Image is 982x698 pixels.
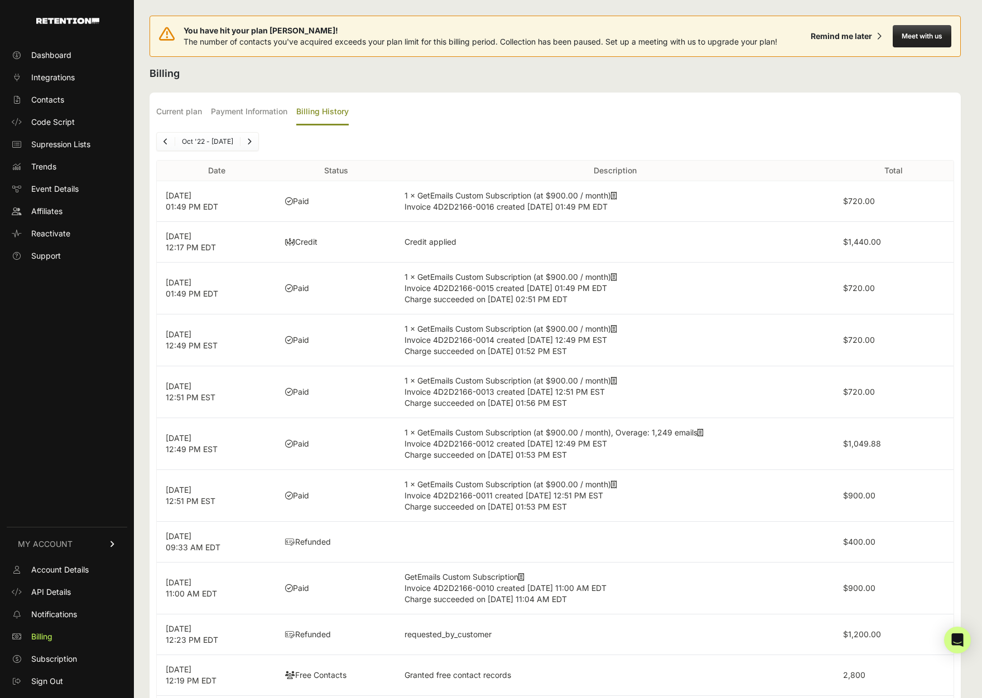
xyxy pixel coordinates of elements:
[166,623,267,646] p: [DATE] 12:23 PM EDT
[405,202,608,211] span: Invoice 4D2D2166-0016 created [DATE] 01:49 PM EDT
[157,133,175,151] a: Previous
[806,26,886,46] button: Remind me later
[7,225,127,243] a: Reactivate
[396,263,834,314] td: 1 × GetEmails Custom Subscription (at $900.00 / month)
[7,202,127,220] a: Affiliates
[405,491,603,500] span: Invoice 4D2D2166-0011 created [DATE] 12:51 PM EST
[893,25,951,47] button: Meet with us
[276,314,396,366] td: Paid
[405,450,567,459] span: Charge succeeded on [DATE] 01:53 PM EST
[396,614,834,655] td: requested_by_customer
[396,655,834,696] td: Granted free contact records
[166,277,267,299] p: [DATE] 01:49 PM EDT
[276,522,396,563] td: Refunded
[276,161,396,181] th: Status
[276,181,396,222] td: Paid
[240,133,258,151] a: Next
[276,563,396,614] td: Paid
[396,314,834,366] td: 1 × GetEmails Custom Subscription (at $900.00 / month)
[7,605,127,623] a: Notifications
[834,161,954,181] th: Total
[31,631,52,642] span: Billing
[276,222,396,263] td: Credit
[7,113,127,131] a: Code Script
[405,387,605,396] span: Invoice 4D2D2166-0013 created [DATE] 12:51 PM EST
[7,672,127,690] a: Sign Out
[166,433,267,455] p: [DATE] 12:49 PM EST
[843,583,875,593] label: $900.00
[166,381,267,403] p: [DATE] 12:51 PM EST
[405,583,606,593] span: Invoice 4D2D2166-0010 created [DATE] 11:00 AM EDT
[276,614,396,655] td: Refunded
[166,484,267,507] p: [DATE] 12:51 PM EST
[7,46,127,64] a: Dashboard
[7,180,127,198] a: Event Details
[7,628,127,646] a: Billing
[405,398,567,408] span: Charge succeeded on [DATE] 01:56 PM EST
[396,222,834,263] td: Credit applied
[7,583,127,601] a: API Details
[405,439,607,448] span: Invoice 4D2D2166-0012 created [DATE] 12:49 PM EST
[166,664,267,686] p: [DATE] 12:19 PM EDT
[31,653,77,665] span: Subscription
[31,161,56,172] span: Trends
[843,439,881,448] label: $1,049.88
[843,387,875,396] label: $720.00
[276,470,396,522] td: Paid
[843,670,865,680] label: 2,800
[31,117,75,128] span: Code Script
[7,650,127,668] a: Subscription
[31,609,77,620] span: Notifications
[843,283,875,293] label: $720.00
[31,228,70,239] span: Reactivate
[843,491,875,500] label: $900.00
[18,539,73,550] span: MY ACCOUNT
[156,99,202,125] label: Current plan
[405,335,607,345] span: Invoice 4D2D2166-0014 created [DATE] 12:49 PM EST
[276,366,396,418] td: Paid
[31,139,90,150] span: Supression Lists
[405,346,567,356] span: Charge succeeded on [DATE] 01:52 PM EST
[396,418,834,470] td: 1 × GetEmails Custom Subscription (at $900.00 / month), Overage: 1,249 emails
[7,527,127,561] a: MY ACCOUNT
[31,72,75,83] span: Integrations
[396,366,834,418] td: 1 × GetEmails Custom Subscription (at $900.00 / month)
[166,329,267,351] p: [DATE] 12:49 PM EST
[396,470,834,522] td: 1 × GetEmails Custom Subscription (at $900.00 / month)
[211,99,287,125] label: Payment Information
[166,531,267,553] p: [DATE] 09:33 AM EDT
[150,66,961,81] h2: Billing
[7,247,127,265] a: Support
[31,564,89,575] span: Account Details
[31,250,61,261] span: Support
[843,237,881,246] label: $1,440.00
[31,94,64,105] span: Contacts
[396,161,834,181] th: Description
[405,502,567,511] span: Charge succeeded on [DATE] 01:53 PM EST
[184,37,777,46] span: The number of contacts you've acquired exceeds your plan limit for this billing period. Collectio...
[31,586,71,598] span: API Details
[396,563,834,614] td: GetEmails Custom Subscription
[843,335,875,345] label: $720.00
[405,294,567,304] span: Charge succeeded on [DATE] 02:51 PM EDT
[843,537,875,546] label: $400.00
[166,231,267,253] p: [DATE] 12:17 PM EDT
[811,31,872,42] div: Remind me later
[276,655,396,696] td: Free Contacts
[31,183,79,195] span: Event Details
[7,561,127,579] a: Account Details
[296,99,349,125] label: Billing History
[36,18,99,24] img: Retention.com
[31,676,63,687] span: Sign Out
[396,181,834,222] td: 1 × GetEmails Custom Subscription (at $900.00 / month)
[843,629,881,639] label: $1,200.00
[405,283,607,293] span: Invoice 4D2D2166-0015 created [DATE] 01:49 PM EDT
[276,418,396,470] td: Paid
[166,190,267,212] p: [DATE] 01:49 PM EDT
[7,69,127,86] a: Integrations
[157,161,276,181] th: Date
[175,137,240,146] li: Oct '22 - [DATE]
[7,135,127,153] a: Supression Lists
[843,196,875,206] label: $720.00
[31,206,62,217] span: Affiliates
